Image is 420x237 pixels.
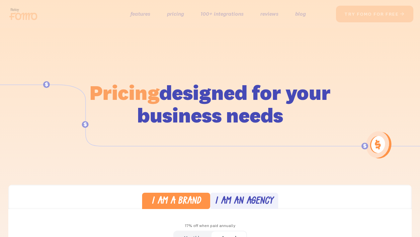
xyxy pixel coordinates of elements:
div: 17% off when paid annually [8,221,411,231]
a: blog [295,9,306,19]
a: pricing [167,9,184,19]
div: I am a brand [151,197,201,206]
div: I am an agency [215,197,273,206]
span: Pricing [90,80,159,105]
a: 100+ integrations [201,9,244,19]
h1: designed for your business needs [89,81,331,126]
span:  [400,11,405,17]
a: try fomo for free [336,6,413,22]
a: reviews [260,9,279,19]
a: features [130,9,150,19]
